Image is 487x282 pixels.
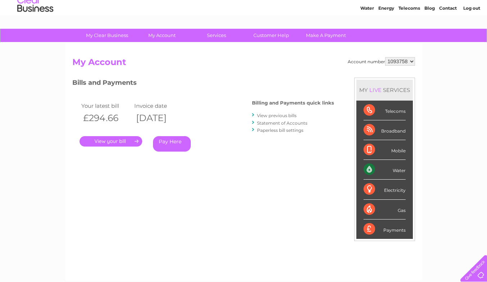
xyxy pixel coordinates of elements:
a: Customer Help [242,29,301,42]
div: Clear Business is a trading name of Verastar Limited (registered in [GEOGRAPHIC_DATA] No. 3667643... [74,4,414,35]
a: My Clear Business [77,29,137,42]
a: Contact [439,31,457,36]
div: Broadband [364,120,406,140]
h2: My Account [72,57,415,71]
a: Services [187,29,246,42]
th: [DATE] [132,111,186,125]
a: Make A Payment [296,29,356,42]
a: Pay Here [153,136,191,152]
a: . [80,136,142,147]
a: My Account [132,29,191,42]
a: Paperless bill settings [257,128,303,133]
a: Log out [463,31,480,36]
th: £294.66 [80,111,133,125]
a: Water [360,31,374,36]
td: Your latest bill [80,101,133,111]
a: 0333 014 3131 [351,4,401,13]
td: Invoice date [132,101,186,111]
div: Electricity [364,180,406,199]
a: View previous bills [257,113,297,118]
h4: Billing and Payments quick links [252,100,334,106]
div: Gas [364,200,406,219]
h3: Bills and Payments [72,78,334,90]
a: Telecoms [398,31,420,36]
div: Water [364,160,406,180]
div: MY SERVICES [356,80,413,100]
a: Blog [424,31,435,36]
div: Payments [364,219,406,239]
div: Mobile [364,140,406,160]
div: Account number [348,57,415,66]
a: Statement of Accounts [257,120,307,126]
div: Telecoms [364,101,406,120]
div: LIVE [368,87,383,93]
a: Energy [378,31,394,36]
img: logo.png [17,19,54,41]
